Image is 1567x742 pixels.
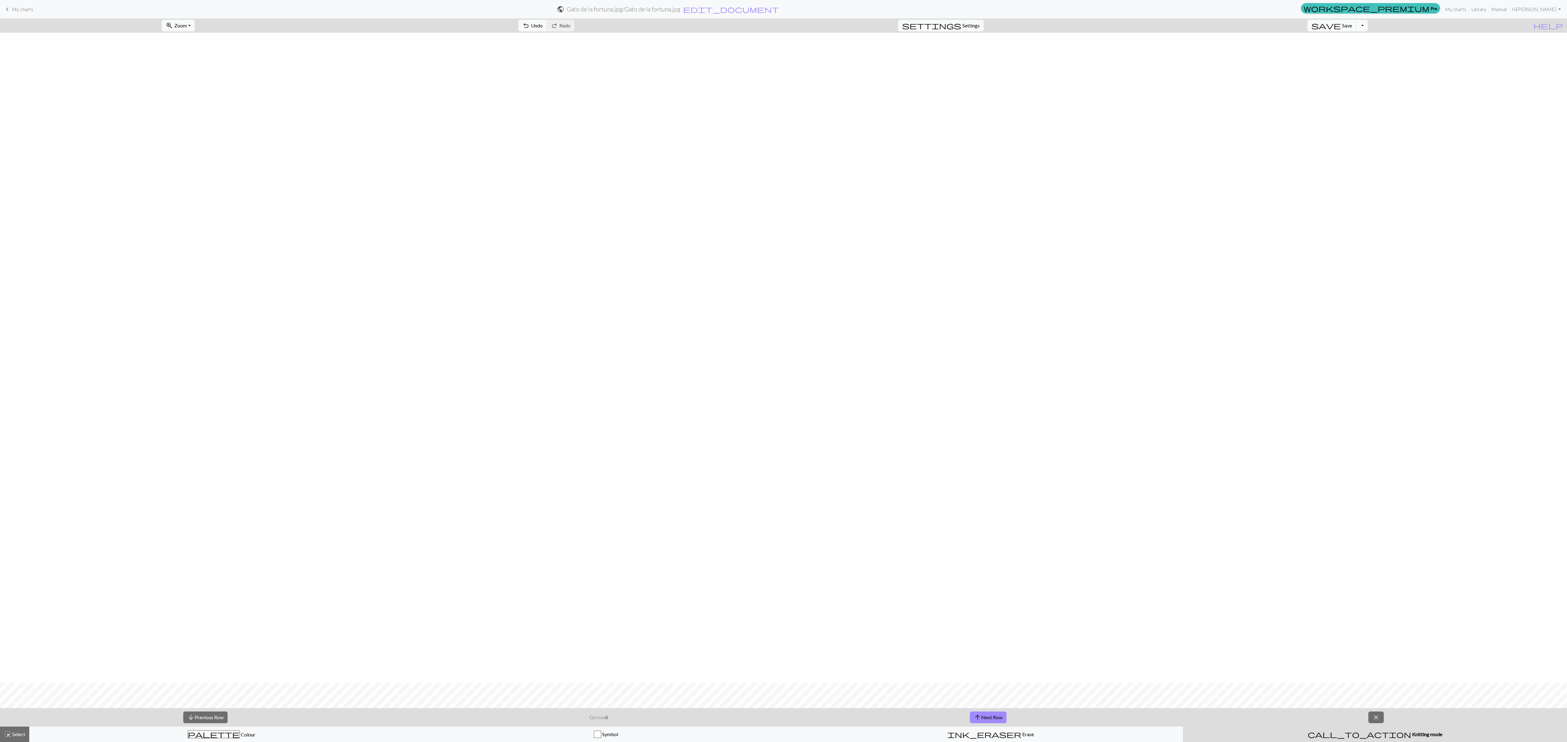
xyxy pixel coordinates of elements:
a: My charts [1443,3,1469,15]
span: Select [11,731,25,737]
i: Settings [902,22,961,29]
span: Symbol [601,731,618,737]
span: Colour [240,732,255,737]
button: Undo [518,20,547,31]
span: arrow_downward [187,713,195,722]
button: Next Row [970,711,1006,723]
button: Symbol [414,727,799,742]
span: palette [188,730,240,739]
span: highlight_alt [4,730,11,739]
span: public [557,5,564,14]
a: Manual [1489,3,1509,15]
a: Hi[PERSON_NAME] [1509,3,1563,15]
span: zoom_in [166,21,173,30]
span: My charts [12,6,33,12]
span: Save [1342,22,1352,28]
button: Knitting mode [1183,727,1567,742]
span: call_to_action [1308,730,1411,739]
a: Pro [1301,3,1440,14]
button: Colour [29,727,414,742]
span: save [1311,21,1341,30]
span: Zoom [174,22,187,28]
span: workspace_premium [1304,4,1429,13]
span: undo [522,21,530,30]
button: Zoom [162,20,195,31]
button: SettingsSettings [898,20,984,31]
span: help [1533,21,1563,30]
a: Library [1469,3,1489,15]
span: keyboard_arrow_left [4,5,11,14]
span: Erase [1021,731,1034,737]
span: ink_eraser [947,730,1021,739]
span: edit_document [683,5,779,14]
span: Settings [962,22,980,29]
button: Erase [798,727,1183,742]
button: Save [1307,20,1356,31]
p: On row [589,714,608,721]
span: settings [902,21,961,30]
strong: 8 [605,714,608,720]
h2: Gato de la fortuna.jpg / Gato de la fortuna.jpg [567,6,680,13]
span: Undo [531,22,543,28]
button: Previous Row [183,711,228,723]
a: My charts [4,4,33,14]
span: Knitting mode [1411,731,1442,737]
span: arrow_upward [974,713,981,722]
span: close [1372,713,1380,722]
